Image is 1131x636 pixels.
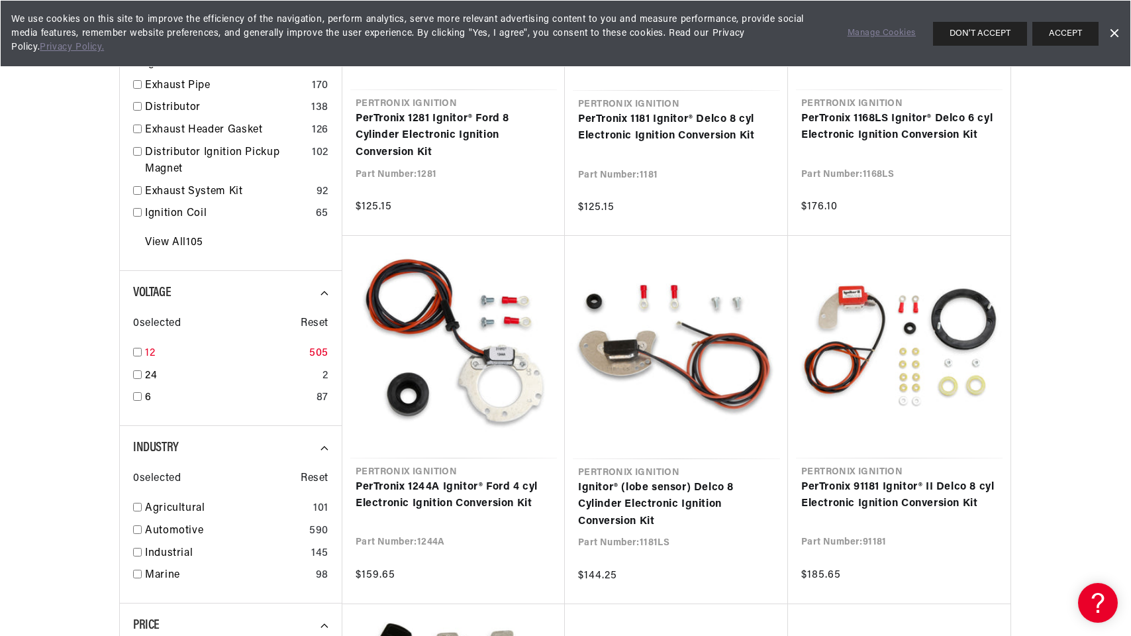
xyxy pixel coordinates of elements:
[133,441,179,454] span: Industry
[1032,22,1099,46] button: ACCEPT
[801,111,997,144] a: PerTronix 1168LS Ignitor® Delco 6 cyl Electronic Ignition Conversion Kit
[317,390,328,407] div: 87
[356,479,552,513] a: PerTronix 1244A Ignitor® Ford 4 cyl Electronic Ignition Conversion Kit
[133,315,181,333] span: 0 selected
[312,122,328,139] div: 126
[40,42,104,52] a: Privacy Policy.
[801,479,997,513] a: PerTronix 91181 Ignitor® II Delco 8 cyl Electronic Ignition Conversion Kit
[309,523,328,540] div: 590
[301,470,328,488] span: Reset
[933,22,1027,46] button: DON'T ACCEPT
[322,368,328,385] div: 2
[578,480,775,531] a: Ignitor® (lobe sensor) Delco 8 Cylinder Electronic Ignition Conversion Kit
[313,500,328,517] div: 101
[133,286,171,299] span: Voltage
[133,619,160,632] span: Price
[145,205,311,223] a: Ignition Coil
[848,26,916,40] a: Manage Cookies
[145,567,311,584] a: Marine
[317,184,328,201] div: 92
[311,99,328,117] div: 138
[316,205,328,223] div: 65
[312,144,328,162] div: 102
[145,523,304,540] a: Automotive
[312,78,328,95] div: 170
[578,111,775,145] a: PerTronix 1181 Ignitor® Delco 8 cyl Electronic Ignition Conversion Kit
[301,315,328,333] span: Reset
[145,545,306,562] a: Industrial
[145,99,306,117] a: Distributor
[145,235,203,252] a: View All 105
[309,345,328,362] div: 505
[316,567,328,584] div: 98
[145,345,304,362] a: 12
[133,470,181,488] span: 0 selected
[11,13,829,54] span: We use cookies on this site to improve the efficiency of the navigation, perform analytics, serve...
[145,390,311,407] a: 6
[145,184,311,201] a: Exhaust System Kit
[356,111,552,162] a: PerTronix 1281 Ignitor® Ford 8 Cylinder Electronic Ignition Conversion Kit
[145,144,307,178] a: Distributor Ignition Pickup Magnet
[145,122,307,139] a: Exhaust Header Gasket
[145,368,317,385] a: 24
[145,78,307,95] a: Exhaust Pipe
[1104,24,1124,44] a: Dismiss Banner
[145,500,308,517] a: Agricultural
[311,545,328,562] div: 145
